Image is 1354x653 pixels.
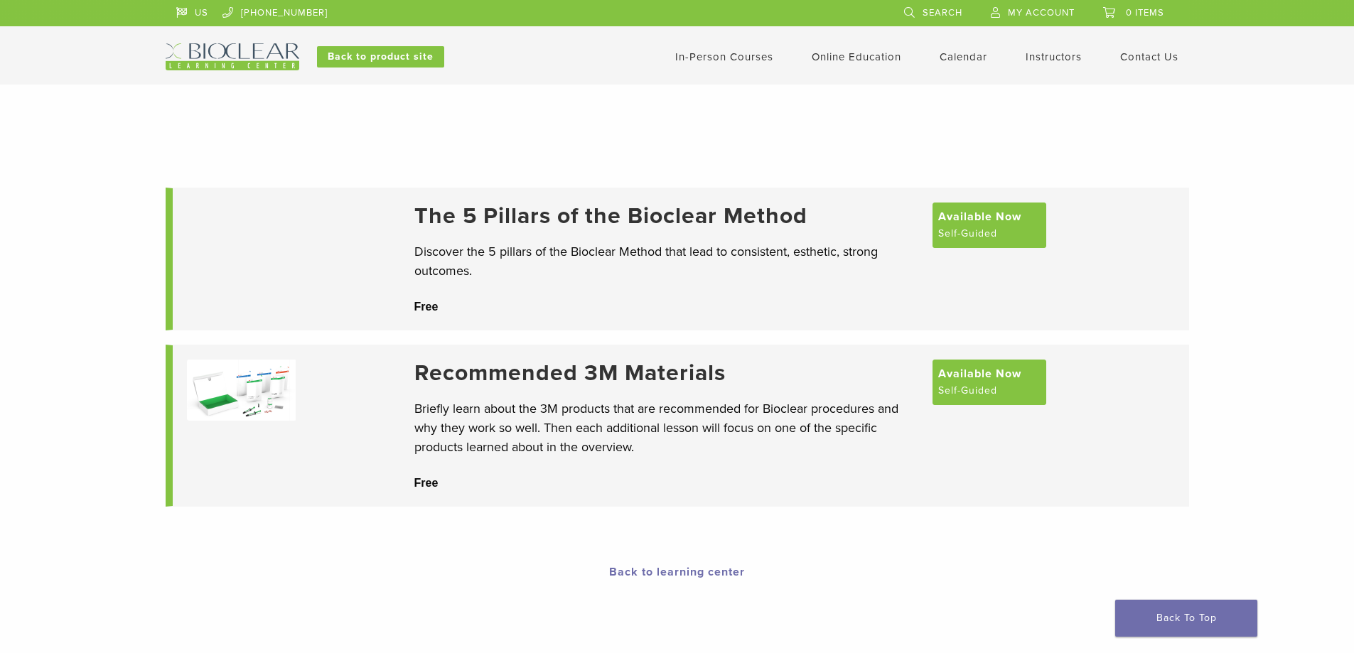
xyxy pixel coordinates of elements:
a: Online Education [812,50,901,63]
img: Bioclear [166,43,299,70]
span: Free [414,301,439,313]
span: My Account [1008,7,1075,18]
span: Self-Guided [938,382,997,399]
a: Calendar [940,50,987,63]
span: Self-Guided [938,225,997,242]
a: Available Now Self-Guided [933,203,1046,248]
p: Discover the 5 pillars of the Bioclear Method that lead to consistent, esthetic, strong outcomes. [414,242,918,281]
p: Briefly learn about the 3M products that are recommended for Bioclear procedures and why they wor... [414,399,918,457]
a: Back to product site [317,46,444,68]
span: Available Now [938,208,1021,225]
span: Available Now [938,365,1021,382]
a: In-Person Courses [675,50,773,63]
span: Search [923,7,962,18]
a: The 5 Pillars of the Bioclear Method [414,203,918,230]
a: Recommended 3M Materials [414,360,918,387]
a: Contact Us [1120,50,1178,63]
span: 0 items [1126,7,1164,18]
a: Available Now Self-Guided [933,360,1046,405]
a: Back to learning center [609,565,745,579]
a: Back To Top [1115,600,1257,637]
span: Free [414,477,439,489]
a: Instructors [1026,50,1082,63]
